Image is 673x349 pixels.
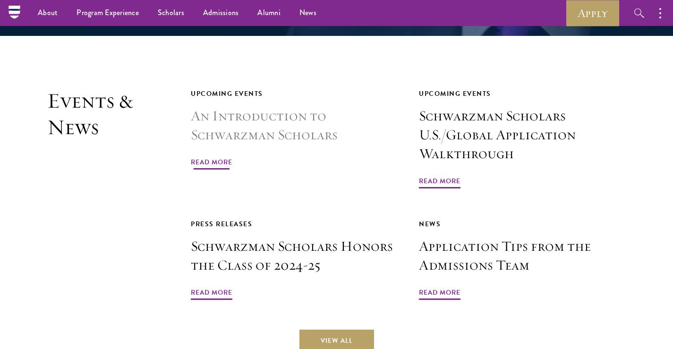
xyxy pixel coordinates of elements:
[191,218,398,230] div: Press Releases
[191,156,232,171] span: Read More
[419,237,626,275] h3: Application Tips from the Admissions Team
[191,88,398,100] div: Upcoming Events
[419,218,626,230] div: News
[191,218,398,301] a: Press Releases Schwarzman Scholars Honors the Class of 2024-25 Read More
[419,88,626,190] a: Upcoming Events Schwarzman Scholars U.S./Global Application Walkthrough Read More
[419,88,626,100] div: Upcoming Events
[191,287,232,301] span: Read More
[419,287,460,301] span: Read More
[419,218,626,301] a: News Application Tips from the Admissions Team Read More
[419,175,460,190] span: Read More
[419,107,626,163] h3: Schwarzman Scholars U.S./Global Application Walkthrough
[47,88,144,301] h2: Events & News
[191,107,398,145] h3: An Introduction to Schwarzman Scholars
[191,237,398,275] h3: Schwarzman Scholars Honors the Class of 2024-25
[191,88,398,171] a: Upcoming Events An Introduction to Schwarzman Scholars Read More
